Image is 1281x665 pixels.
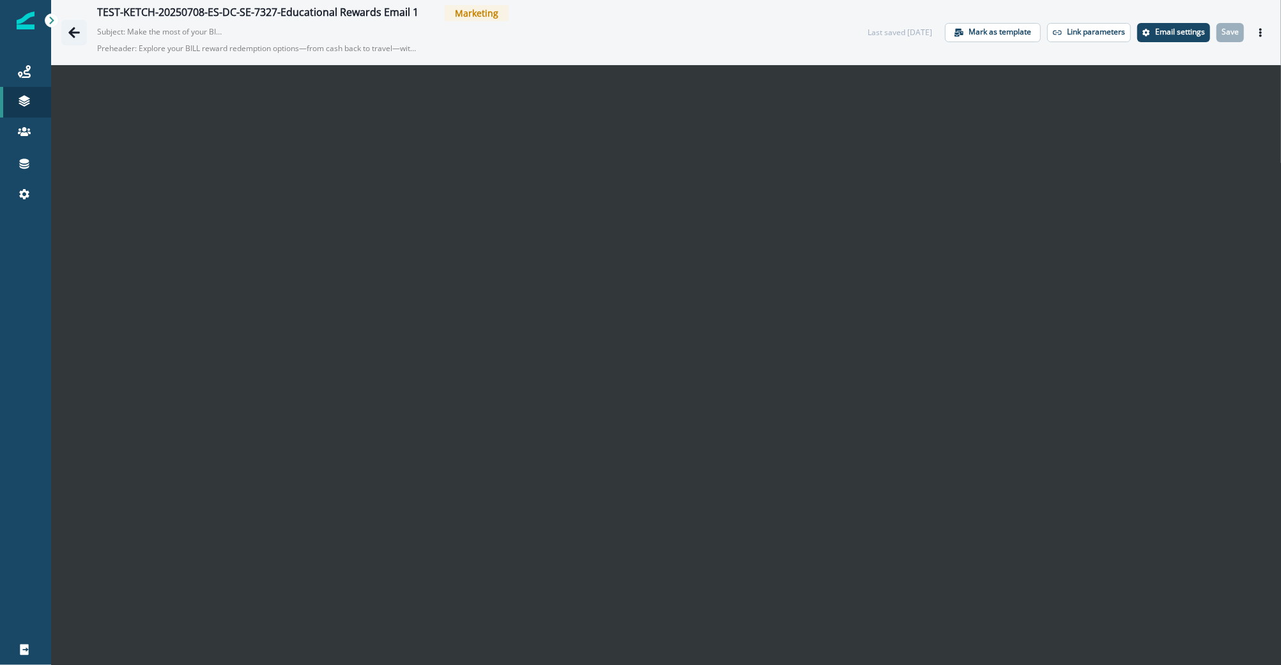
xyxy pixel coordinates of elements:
[1222,27,1239,36] p: Save
[97,21,225,38] p: Subject: Make the most of your BILL rewards 💡💰
[868,27,932,38] div: Last saved [DATE]
[1047,23,1131,42] button: Link parameters
[1216,23,1244,42] button: Save
[1250,23,1271,42] button: Actions
[1155,27,1205,36] p: Email settings
[97,38,417,59] p: Preheader: Explore your BILL reward redemption options—from cash back to travel—with tips on how ...
[1067,27,1125,36] p: Link parameters
[97,6,418,20] div: TEST-KETCH-20250708-ES-DC-SE-7327-Educational Rewards Email 1
[945,23,1041,42] button: Mark as template
[1137,23,1210,42] button: Settings
[17,11,35,29] img: Inflection
[969,27,1031,36] p: Mark as template
[445,5,509,21] span: Marketing
[61,20,87,45] button: Go back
